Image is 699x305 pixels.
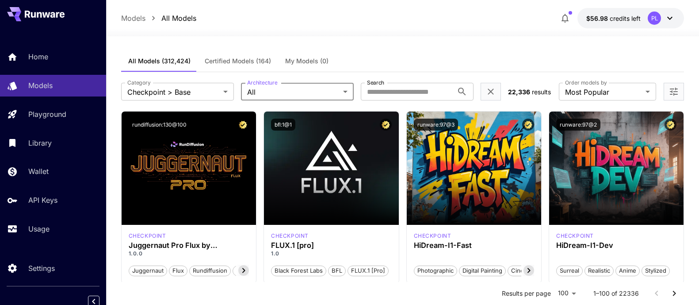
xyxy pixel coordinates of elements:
button: FLUX.1 [pro] [348,265,389,276]
p: Results per page [502,289,551,298]
label: Category [127,79,151,86]
button: Certified Model – Vetted for best performance and includes a commercial license. [237,119,249,131]
p: Settings [28,263,55,274]
button: Certified Model – Vetted for best performance and includes a commercial license. [665,119,676,131]
button: juggernaut [129,265,167,276]
span: Most Popular [565,87,642,97]
span: results [532,88,551,96]
span: Surreal [557,266,582,275]
span: Cinematic [508,266,541,275]
div: fluxpro [271,232,309,240]
p: checkpoint [271,232,309,240]
h3: Juggernaut Pro Flux by RunDiffusion [129,241,249,250]
button: flux [169,265,187,276]
div: FLUX.1 D [129,232,166,240]
button: Photographic [414,265,457,276]
span: credits left [610,15,641,22]
button: Realistic [584,265,614,276]
label: Architecture [247,79,277,86]
p: Library [28,138,52,148]
span: Checkpoint > Base [127,87,220,97]
button: Certified Model – Vetted for best performance and includes a commercial license. [380,119,392,131]
span: Certified Models (164) [205,57,271,65]
span: My Models (0) [285,57,328,65]
p: 1.0 [271,250,391,258]
button: Black Forest Labs [271,265,326,276]
button: Stylized [642,265,670,276]
a: All Models [161,13,196,23]
label: Search [367,79,384,86]
button: Certified Model – Vetted for best performance and includes a commercial license. [522,119,534,131]
button: rundiffusion [189,265,231,276]
p: 1–100 of 22336 [593,289,639,298]
span: Photographic [414,266,457,275]
button: BFL [328,265,346,276]
span: All [247,87,340,97]
p: checkpoint [556,232,594,240]
p: Usage [28,224,50,234]
button: pro [233,265,249,276]
button: runware:97@2 [556,119,600,131]
span: All Models (312,424) [128,57,191,65]
button: Cinematic [508,265,542,276]
p: Playground [28,109,66,120]
button: rundiffusion:130@100 [129,119,190,131]
p: API Keys [28,195,57,205]
div: HiDream Fast [414,232,451,240]
span: 22,336 [508,88,530,96]
button: bfl:1@1 [271,119,295,131]
span: FLUX.1 [pro] [348,266,388,275]
button: $56.97855PL [577,8,684,28]
span: Black Forest Labs [271,266,326,275]
span: flux [169,266,187,275]
button: Digital Painting [459,265,506,276]
h3: HiDream-I1-Dev [556,241,676,250]
p: checkpoint [129,232,166,240]
h3: FLUX.1 [pro] [271,241,391,250]
p: Wallet [28,166,49,177]
span: rundiffusion [190,266,230,275]
h3: HiDream-I1-Fast [414,241,534,250]
span: BFL [328,266,345,275]
div: 100 [554,287,579,300]
span: juggernaut [129,266,167,275]
button: Anime [615,265,640,276]
a: Models [121,13,145,23]
span: Anime [616,266,639,275]
p: Home [28,51,48,62]
span: Digital Painting [459,266,505,275]
button: Clear filters (2) [485,86,496,97]
p: 1.0.0 [129,250,249,258]
nav: breadcrumb [121,13,196,23]
button: Surreal [556,265,583,276]
span: Stylized [642,266,669,275]
div: $56.97855 [586,14,641,23]
span: Realistic [585,266,613,275]
span: $56.98 [586,15,610,22]
p: checkpoint [414,232,451,240]
div: PL [648,12,661,25]
span: pro [233,266,248,275]
button: Open more filters [668,86,679,97]
p: Models [28,80,53,91]
button: runware:97@3 [414,119,458,131]
label: Order models by [565,79,607,86]
div: HiDream Dev [556,232,594,240]
button: Go to next page [665,285,683,302]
